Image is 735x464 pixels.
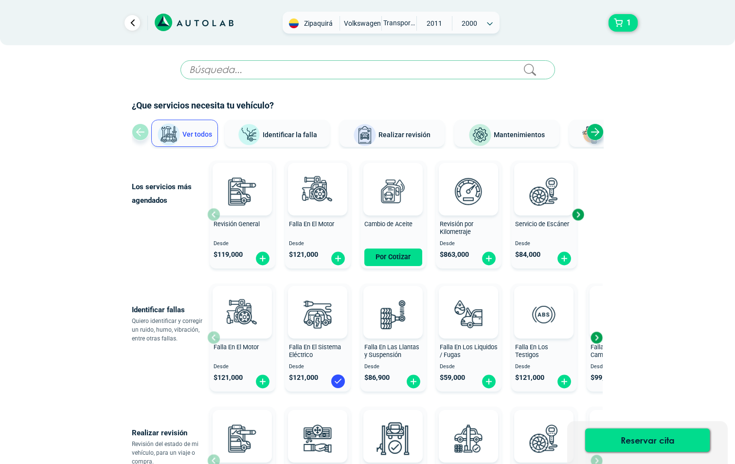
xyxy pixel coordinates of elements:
span: Falla En Las Llantas y Suspensión [364,343,419,359]
button: Mantenimientos [454,120,559,147]
img: AD0BCuuxAAAAAElFTkSuQmCC [454,412,483,441]
img: AD0BCuuxAAAAAElFTkSuQmCC [378,165,408,194]
img: diagnostic_gota-de-sangre-v3.svg [447,293,490,336]
span: Falla En El Sistema Eléctrico [289,343,341,359]
span: 2011 [417,16,451,31]
span: Falla En El Motor [289,220,334,228]
span: Desde [515,241,573,247]
button: 1 [609,14,638,32]
img: Identificar la falla [237,124,261,146]
span: Falla En Los Liquidos / Fugas [440,343,498,359]
a: Ir al paso anterior [125,15,140,31]
button: Cambio de Aceite Por Cotizar [360,161,426,268]
img: aire_acondicionado-v3.svg [296,417,339,460]
img: cambio_bateria-v3.svg [598,417,641,460]
p: Los servicios más agendados [132,180,207,207]
img: fi_plus-circle2.svg [556,251,572,266]
img: AD0BCuuxAAAAAElFTkSuQmCC [378,288,408,317]
span: Desde [289,241,347,247]
img: fi_plus-circle2.svg [556,374,572,389]
img: Realizar revisión [353,124,376,147]
img: fi_plus-circle2.svg [406,374,421,389]
span: Revisión por Kilometraje [440,220,473,236]
span: Cambio de Aceite [364,220,412,228]
span: VOLKSWAGEN [344,16,381,31]
span: 1 [624,15,633,31]
img: AD0BCuuxAAAAAElFTkSuQmCC [228,288,257,317]
img: Flag of COLOMBIA [289,18,299,28]
span: Realizar revisión [378,131,430,139]
img: revision_general-v3.svg [221,417,264,460]
span: Identificar la falla [263,130,317,138]
div: Next slide [587,124,604,141]
button: Reservar cita [585,428,710,452]
input: Búsqueda... [180,60,555,79]
span: $ 121,000 [289,250,318,259]
h2: ¿Que servicios necesita tu vehículo? [132,99,604,112]
img: revision_tecno_mecanica-v3.svg [447,417,490,460]
button: Falla En Los Liquidos / Fugas Desde $59,000 [436,284,502,392]
button: Revisión por Kilometraje Desde $863,000 [436,161,502,268]
img: fi_plus-circle2.svg [255,251,270,266]
img: diagnostic_diagnostic_abs-v3.svg [522,293,565,336]
img: fi_plus-circle2.svg [481,251,497,266]
span: Revisión General [214,220,260,228]
img: blue-check.svg [330,374,346,389]
div: Next slide [589,330,604,345]
button: Por Cotizar [364,249,422,266]
p: Quiero identificar y corregir un ruido, humo, vibración, entre otras fallas. [132,317,207,343]
img: cambio_de_aceite-v3.svg [372,170,414,213]
button: Falla En El Sistema Eléctrico Desde $121,000 [285,284,351,392]
img: diagnostic_caja-de-cambios-v3.svg [598,293,641,336]
img: fi_plus-circle2.svg [481,374,497,389]
span: Desde [591,364,648,370]
img: diagnostic_engine-v3.svg [221,293,264,336]
span: $ 121,000 [289,374,318,382]
span: TRANSPORTER T5 [382,16,416,30]
img: fi_plus-circle2.svg [330,251,346,266]
img: AD0BCuuxAAAAAElFTkSuQmCC [529,165,558,194]
button: Falla En Las Llantas y Suspensión Desde $86,900 [360,284,426,392]
button: Falla En La Caja de Cambio Desde $99,000 [587,284,652,392]
img: diagnostic_engine-v3.svg [296,170,339,213]
img: AD0BCuuxAAAAAElFTkSuQmCC [303,165,332,194]
img: revision_general-v3.svg [221,170,264,213]
span: $ 863,000 [440,250,469,259]
img: fi_plus-circle2.svg [255,374,270,389]
span: $ 121,000 [515,374,544,382]
span: Desde [515,364,573,370]
span: Zipaquirá [301,18,336,28]
img: Mantenimientos [468,124,492,147]
span: Desde [440,241,498,247]
span: Falla En Los Testigos [515,343,548,359]
button: Revisión General Desde $119,000 [210,161,275,268]
img: AD0BCuuxAAAAAElFTkSuQmCC [378,412,408,441]
img: AD0BCuuxAAAAAElFTkSuQmCC [303,288,332,317]
span: $ 84,000 [515,250,540,259]
img: escaner-v3.svg [522,417,565,460]
span: 2000 [452,16,487,31]
img: diagnostic_suspension-v3.svg [372,293,414,336]
img: AD0BCuuxAAAAAElFTkSuQmCC [228,165,257,194]
span: $ 99,000 [591,374,616,382]
button: Realizar revisión [340,120,445,147]
button: Ver todos [151,120,218,147]
span: Ver todos [182,130,212,138]
img: AD0BCuuxAAAAAElFTkSuQmCC [529,412,558,441]
span: Desde [214,241,271,247]
img: AD0BCuuxAAAAAElFTkSuQmCC [228,412,257,441]
span: $ 59,000 [440,374,465,382]
span: Falla En La Caja de Cambio [591,343,642,359]
button: Servicio de Escáner Desde $84,000 [511,161,577,268]
button: Identificar la falla [225,120,330,147]
img: Latonería y Pintura [579,124,603,147]
button: Falla En El Motor Desde $121,000 [210,284,275,392]
span: Desde [214,364,271,370]
img: AD0BCuuxAAAAAElFTkSuQmCC [454,165,483,194]
img: peritaje-v3.svg [372,417,414,460]
img: Ver todos [157,123,180,146]
span: Servicio de Escáner [515,220,569,228]
p: Realizar revisión [132,426,207,440]
span: $ 86,900 [364,374,390,382]
img: diagnostic_bombilla-v3.svg [296,293,339,336]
